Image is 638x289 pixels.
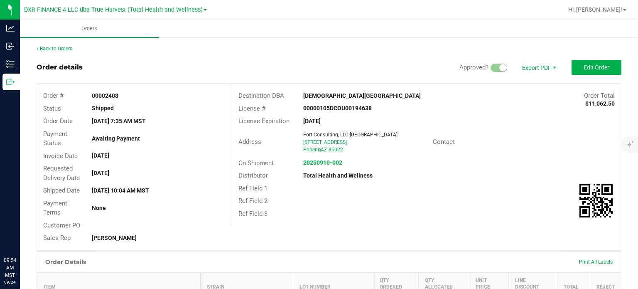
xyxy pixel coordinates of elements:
span: Ref Field 3 [238,210,267,217]
span: Phoenix [303,147,321,153]
span: Status [43,105,61,112]
span: Ref Field 2 [238,197,267,205]
strong: 00002408 [92,92,118,99]
span: Fort Consulting, LLC-[GEOGRAPHIC_DATA] [303,132,398,138]
p: 09/24 [4,279,16,285]
span: Order Total [584,92,615,99]
span: Customer PO [43,222,80,229]
strong: [DATE] [92,152,109,159]
span: Approved? [459,64,488,71]
span: Orders [70,25,108,32]
span: Requested Delivery Date [43,165,80,182]
span: Hi, [PERSON_NAME]! [568,6,622,13]
inline-svg: Inbound [6,42,15,50]
span: Shipped Date [43,187,80,194]
strong: 00000105DCOU00194638 [303,105,372,111]
span: Distributor [238,172,268,179]
span: Destination DBA [238,92,284,99]
span: AZ [321,147,327,153]
p: 09:54 AM MST [4,257,16,279]
a: Orders [20,20,159,37]
span: Payment Status [43,130,67,147]
inline-svg: Inventory [6,60,15,68]
div: Order details [37,62,83,72]
strong: [DATE] [92,170,109,176]
strong: [DATE] [303,118,321,124]
span: On Shipment [238,159,274,167]
strong: [DATE] 10:04 AM MST [92,187,149,194]
a: Back to Orders [37,46,72,52]
span: Print All Labels [579,259,613,265]
span: Invoice Date [43,152,78,160]
strong: $11,062.50 [585,100,615,107]
iframe: Resource center unread badge [25,221,34,231]
iframe: Resource center [8,222,33,247]
inline-svg: Outbound [6,78,15,86]
qrcode: 00002408 [579,184,613,217]
span: Edit Order [584,64,609,71]
strong: [DATE] 7:35 AM MST [92,118,146,124]
span: Ref Field 1 [238,185,267,192]
strong: Awaiting Payment [92,135,140,142]
span: DXR FINANCE 4 LLC dba True Harvest (Total Health and Wellness) [24,6,203,13]
span: Contact [433,138,455,146]
strong: Shipped [92,105,114,111]
span: License # [238,105,265,112]
span: 85022 [329,147,343,153]
span: Sales Rep [43,234,71,242]
span: [STREET_ADDRESS] [303,139,347,145]
strong: Total Health and Wellness [303,172,373,179]
strong: [PERSON_NAME] [92,235,137,241]
inline-svg: Analytics [6,24,15,32]
li: Export PDF [513,60,563,75]
span: Order # [43,92,64,99]
span: , [320,147,321,153]
span: Payment Terms [43,200,67,217]
button: Edit Order [572,60,621,75]
a: 20250910-002 [303,159,342,166]
strong: None [92,205,106,211]
span: Address [238,138,261,146]
span: Order Date [43,117,73,125]
strong: [DEMOGRAPHIC_DATA][GEOGRAPHIC_DATA] [303,92,421,99]
img: Scan me! [579,184,613,217]
h1: Order Details [45,259,86,265]
span: License Expiration [238,117,290,125]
